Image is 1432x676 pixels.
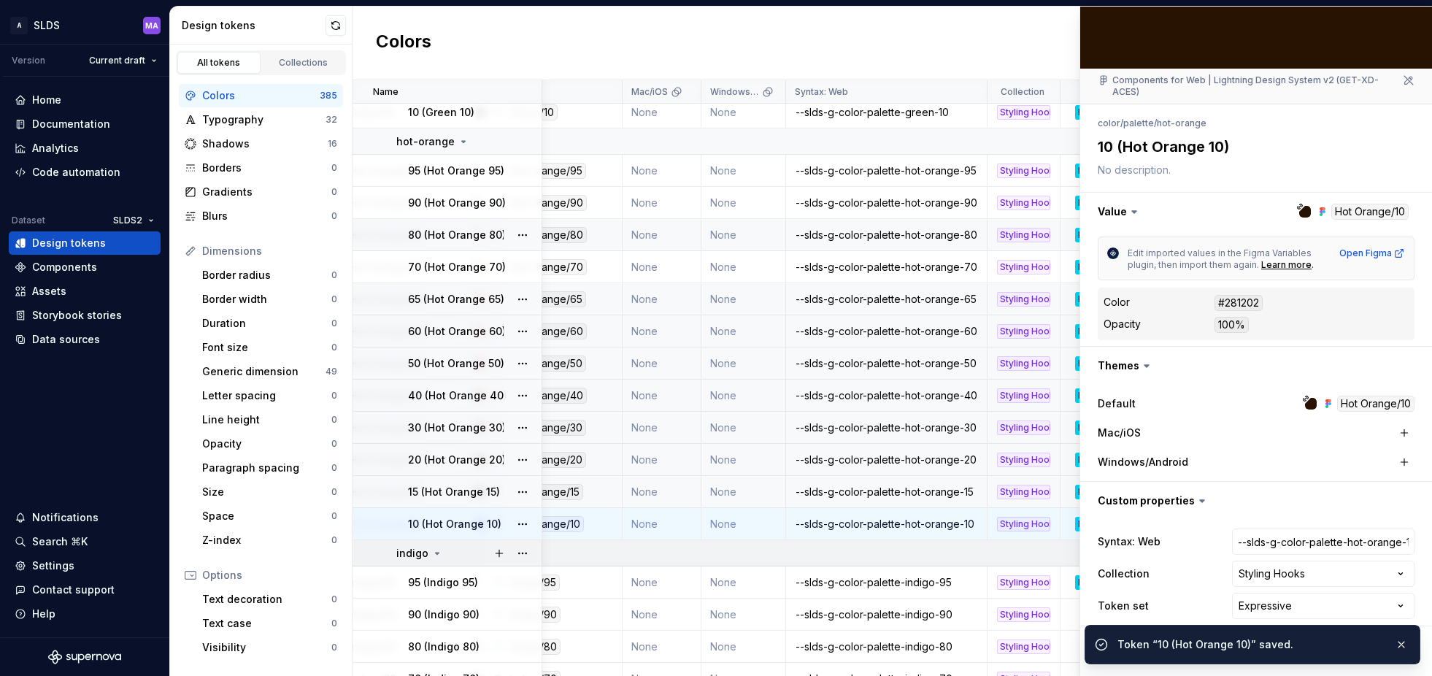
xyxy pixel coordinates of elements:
td: None [623,412,701,444]
div: Styling Hooks [997,164,1050,178]
p: 80 (Indigo 80) [408,639,480,654]
td: None [701,315,786,347]
div: #281202 [1214,295,1263,311]
a: Settings [9,554,161,577]
div: --slds-g-color-palette-indigo-90 [787,607,986,622]
div: Components for Web | Lightning Design System v2 (GET-XD-ACES) [1098,74,1403,98]
li: color [1098,118,1120,128]
div: 0 [331,390,337,402]
div: Borders [202,161,331,175]
div: 0 [331,642,337,653]
div: Styling Hooks [997,196,1050,210]
div: Opacity [202,437,331,451]
div: Styling Hooks [997,292,1050,307]
p: 30 (Hot Orange 30) [408,420,506,435]
p: 15 (Hot Orange 15) [408,485,500,499]
div: Open Figma [1339,247,1405,259]
div: Analytics [32,141,79,155]
div: --slds-g-color-palette-hot-orange-10 [787,517,986,531]
div: --slds-g-color-palette-hot-orange-50 [787,356,986,371]
a: Borders0 [179,156,343,180]
p: 70 (Hot Orange 70) [408,260,506,274]
div: Design tokens [32,236,106,250]
td: None [701,566,786,599]
td: None [623,315,701,347]
td: None [623,631,701,663]
span: Current draft [89,55,145,66]
div: Expressive [1075,388,1130,403]
li: / [1154,118,1157,128]
a: Paragraph spacing0 [196,456,343,480]
div: Duration [202,316,331,331]
a: Assets [9,280,161,303]
li: hot-orange [1157,118,1206,128]
a: Blurs0 [179,204,343,228]
div: Styling Hooks [997,356,1050,371]
textarea: 10 (Hot Orange 10) [1095,134,1412,160]
div: Assets [32,284,66,299]
a: Typography32 [179,108,343,131]
td: None [701,283,786,315]
div: Colors [202,88,320,103]
div: Expressive [1075,356,1130,371]
div: --slds-g-color-palette-hot-orange-15 [787,485,986,499]
div: Styling Hooks [997,485,1050,499]
a: Colors385 [179,84,343,107]
td: None [623,566,701,599]
input: Empty [1232,529,1414,555]
p: indigo [396,546,428,561]
td: None [701,347,786,380]
p: 80 (Hot Orange 80) [408,228,506,242]
p: 60 (Hot Orange 60) [408,324,506,339]
div: Token “10 (Hot Orange 10)” saved. [1117,637,1383,652]
p: 40 (Hot Orange 40) [408,388,507,403]
div: 0 [331,414,337,426]
a: Components [9,256,161,279]
a: Data sources [9,328,161,351]
div: Design tokens [182,18,326,33]
div: Expressive [1075,260,1130,274]
div: SLDS [34,18,60,33]
div: --slds-g-color-palette-green-10 [787,105,986,120]
button: Contact support [9,578,161,602]
button: Search ⌘K [9,530,161,553]
div: MA [145,20,158,31]
td: None [623,444,701,476]
a: Opacity0 [196,432,343,456]
div: Styling Hooks [997,607,1050,622]
p: 65 (Hot Orange 65) [408,292,504,307]
div: --slds-g-color-palette-indigo-95 [787,575,986,590]
div: 32 [326,114,337,126]
div: Gradients [202,185,331,199]
label: Default [1098,396,1136,411]
svg: Supernova Logo [48,650,121,664]
a: Letter spacing0 [196,384,343,407]
button: Current draft [82,50,163,71]
div: Styling Hooks [997,453,1050,467]
div: All tokens [182,57,255,69]
a: Learn more [1261,259,1312,271]
div: Dataset [12,215,45,226]
div: Expressive [1075,420,1130,435]
div: A [10,17,28,34]
div: Paragraph spacing [202,461,331,475]
p: Windows/Android [710,86,759,98]
div: Home [32,93,61,107]
a: Line height0 [196,408,343,431]
button: SLDS2 [107,210,161,231]
div: 0 [331,342,337,353]
div: Z-index [202,533,331,548]
h2: Colors [376,30,431,56]
div: Data sources [32,332,100,347]
div: Expressive [1075,485,1130,499]
div: Expressive [1075,453,1130,467]
div: Border radius [202,268,331,283]
div: --slds-g-color-palette-hot-orange-70 [787,260,986,274]
td: None [1060,631,1145,663]
p: 20 (Hot Orange 20) [408,453,506,467]
div: 16 [328,138,337,150]
td: None [701,599,786,631]
td: None [623,155,701,187]
p: 95 (Indigo 95) [408,575,478,590]
td: None [701,96,786,128]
